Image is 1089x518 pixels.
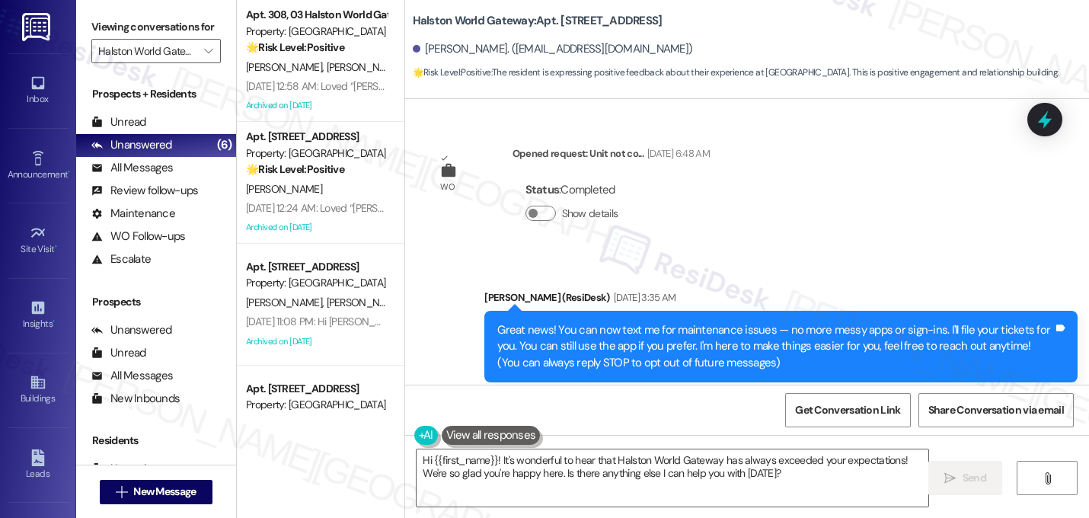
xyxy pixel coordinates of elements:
div: Property: [GEOGRAPHIC_DATA] [246,145,387,161]
div: WO [440,179,455,195]
div: Maintenance [91,206,175,222]
i:  [1042,472,1053,484]
span: [PERSON_NAME] [246,60,327,74]
div: Great news! You can now text me for maintenance issues — no more messy apps or sign-ins. I'll fil... [497,322,1053,371]
span: • [53,316,55,327]
div: [DATE] 12:58 AM: Loved “[PERSON_NAME] ([GEOGRAPHIC_DATA]): Hey [PERSON_NAME], we're serving donut... [246,79,880,93]
div: Prospects + Residents [76,86,236,102]
i:  [944,472,956,484]
i:  [116,486,127,498]
div: Apt. [STREET_ADDRESS] [246,381,387,397]
div: Archived on [DATE] [244,332,388,351]
a: Leads [8,445,69,486]
span: • [55,241,57,252]
div: New Inbounds [91,391,180,407]
strong: 🌟 Risk Level: Positive [413,66,491,78]
label: Show details [562,206,618,222]
div: Unread [91,345,146,361]
div: Unread [91,114,146,130]
div: Property: [GEOGRAPHIC_DATA] [246,397,387,413]
i:  [204,45,212,57]
a: Inbox [8,70,69,111]
span: New Message [133,484,196,500]
button: Send [928,461,1002,495]
label: Viewing conversations for [91,15,221,39]
span: Get Conversation Link [795,402,900,418]
a: Insights • [8,295,69,336]
div: WO Follow-ups [91,229,185,245]
div: [PERSON_NAME]. ([EMAIL_ADDRESS][DOMAIN_NAME]) [413,41,693,57]
a: Buildings [8,369,69,411]
span: • [68,167,70,177]
div: Archived on [DATE] [244,218,388,237]
button: Share Conversation via email [918,393,1074,427]
div: Apt. 308, 03 Halston World Gateway [246,7,387,23]
span: Share Conversation via email [928,402,1064,418]
span: : The resident is expressing positive feedback about their experience at [GEOGRAPHIC_DATA]. This ... [413,65,1059,81]
b: Status [525,182,560,197]
div: (6) [213,133,236,157]
div: [PERSON_NAME] (ResiDesk) [484,289,1078,311]
strong: 🌟 Risk Level: Positive [246,162,344,176]
div: Prospects [76,294,236,310]
div: Escalate [91,251,151,267]
div: [DATE] 6:48 AM [643,145,710,161]
textarea: Hi {{first_name}}! It's wonderful to hear that Halston World Gateway has always exceeded your exp... [417,449,928,507]
span: [PERSON_NAME] [246,296,327,309]
div: Unread [91,461,146,477]
strong: 🌟 Risk Level: Positive [246,40,344,54]
input: All communities [98,39,196,63]
button: New Message [100,480,212,504]
img: ResiDesk Logo [22,13,53,41]
span: [PERSON_NAME] [326,60,402,74]
span: [PERSON_NAME] [246,182,322,196]
div: : Completed [525,178,624,202]
div: Opened request: Unit not co... [513,145,710,167]
div: Apt. [STREET_ADDRESS] [246,129,387,145]
b: Halston World Gateway: Apt. [STREET_ADDRESS] [413,13,663,29]
div: All Messages [91,160,173,176]
div: Property: [GEOGRAPHIC_DATA] [246,24,387,40]
div: Review follow-ups [91,183,198,199]
div: Unanswered [91,137,172,153]
div: Residents [76,433,236,449]
div: [DATE] 3:35 AM [610,289,676,305]
a: Site Visit • [8,220,69,261]
div: Property: [GEOGRAPHIC_DATA] [246,275,387,291]
span: Send [963,470,986,486]
span: [PERSON_NAME] [326,296,402,309]
div: Apt. [STREET_ADDRESS] [246,259,387,275]
div: Unanswered [91,322,172,338]
div: All Messages [91,368,173,384]
div: Archived on [DATE] [244,96,388,115]
div: Tagged as: [484,382,1078,404]
button: Get Conversation Link [785,393,910,427]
